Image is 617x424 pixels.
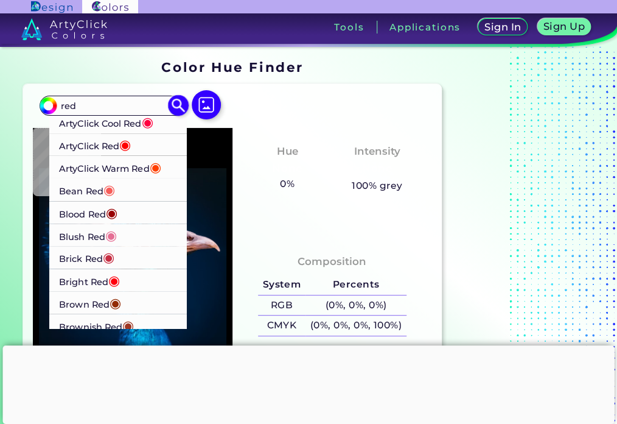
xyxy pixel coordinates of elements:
[258,275,305,295] h5: System
[59,178,115,201] p: Bean Red
[106,204,117,220] span: ◉
[192,90,221,119] img: icon picture
[122,317,134,333] span: ◉
[31,1,72,13] img: ArtyClick Design logo
[305,316,406,336] h5: (0%, 0%, 0%, 100%)
[59,269,120,291] p: Bright Red
[59,246,114,269] p: Brick Red
[305,295,406,316] h5: (0%, 0%, 0%)
[119,136,131,152] span: ◉
[354,143,400,160] h4: Intensity
[161,58,303,76] h1: Color Hue Finder
[103,249,114,265] span: ◉
[258,316,305,336] h5: CMYK
[486,23,519,32] h5: Sign In
[447,55,599,418] iframe: Advertisement
[150,159,161,175] span: ◉
[305,275,406,295] h5: Percents
[540,19,588,35] a: Sign Up
[59,133,131,156] p: ArtyClick Red
[545,22,583,31] h5: Sign Up
[59,156,161,178] p: ArtyClick Warm Red
[21,18,107,40] img: logo_artyclick_colors_white.svg
[480,19,525,35] a: Sign In
[168,95,189,116] img: icon search
[103,182,115,197] span: ◉
[276,143,298,160] h4: Hue
[59,314,134,336] p: Brownish Red
[59,291,121,314] p: Brown Red
[59,111,153,133] p: ArtyClick Cool Red
[389,23,461,32] h3: Applications
[258,295,305,316] h5: RGB
[105,227,117,242] span: ◉
[39,134,226,398] img: img_pavlin.jpg
[110,294,121,310] span: ◉
[267,161,307,176] h3: None
[298,253,366,270] h4: Composition
[108,272,120,288] span: ◉
[59,224,117,246] p: Blush Red
[142,114,153,130] span: ◉
[59,201,117,224] p: Blood Red
[352,178,402,194] h5: 100% grey
[57,97,170,114] input: type color..
[334,23,364,32] h3: Tools
[357,161,397,176] h3: None
[275,176,299,192] h5: 0%
[3,345,615,421] iframe: Advertisement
